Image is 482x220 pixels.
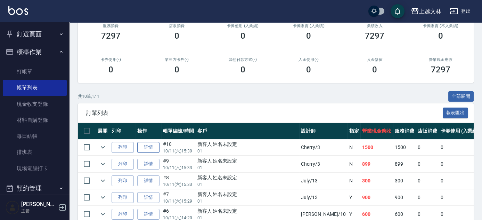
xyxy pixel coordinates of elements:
th: 服務消費 [393,123,416,139]
h5: [PERSON_NAME] [21,201,57,208]
h3: 0 [174,65,179,74]
th: 營業現金應收 [360,123,393,139]
td: 900 [360,189,393,206]
h2: 卡券使用(-) [86,57,136,62]
h2: 店販消費 [152,24,202,28]
th: 卡券使用 (入業績) [439,123,481,139]
td: 0 [439,189,481,206]
h3: 0 [372,65,377,74]
h3: 0 [438,31,443,41]
p: 01 [197,181,298,188]
td: 0 [439,156,481,172]
h3: 服務消費 [86,24,136,28]
h2: 其他付款方式(-) [218,57,268,62]
h2: 第三方卡券(-) [152,57,202,62]
h3: 0 [174,31,179,41]
th: 客戶 [196,123,300,139]
p: 01 [197,165,298,171]
button: 列印 [112,209,134,220]
td: 1500 [360,139,393,156]
h3: 0 [306,31,311,41]
button: expand row [98,175,108,186]
button: 報表匯出 [443,108,468,118]
td: 899 [360,156,393,172]
a: 詳情 [137,209,160,220]
button: expand row [98,209,108,219]
p: 10/11 (六) 15:29 [163,198,194,204]
a: 報表匯出 [443,109,468,116]
button: 列印 [112,142,134,153]
div: 新客人 姓名未設定 [197,141,298,148]
button: 列印 [112,192,134,203]
h3: 0 [240,31,245,41]
td: 0 [416,189,439,206]
td: N [348,156,361,172]
a: 詳情 [137,175,160,186]
td: July /13 [299,189,347,206]
button: 上越文林 [408,4,444,18]
td: 1500 [393,139,416,156]
a: 詳情 [137,192,160,203]
p: 10/11 (六) 15:33 [163,181,194,188]
h2: 入金儲值 [350,57,399,62]
h2: 卡券販賣 (入業績) [284,24,333,28]
a: 帳單列表 [3,80,67,96]
td: 0 [416,139,439,156]
h3: 0 [306,65,311,74]
button: expand row [98,159,108,169]
th: 設計師 [299,123,347,139]
button: 列印 [112,159,134,170]
th: 展開 [96,123,110,139]
a: 排班表 [3,144,67,160]
h2: 卡券販賣 (不入業績) [416,24,465,28]
p: 主管 [21,208,57,214]
th: 操作 [136,123,161,139]
td: #10 [161,139,196,156]
td: N [348,139,361,156]
td: 899 [393,156,416,172]
td: Y [348,189,361,206]
p: 10/11 (六) 15:39 [163,148,194,154]
a: 詳情 [137,159,160,170]
th: 指定 [348,123,361,139]
button: expand row [98,192,108,203]
a: 每日結帳 [3,128,67,144]
td: N [348,173,361,189]
h2: 入金使用(-) [284,57,333,62]
img: Logo [8,6,28,15]
th: 列印 [110,123,136,139]
div: 新客人 姓名未設定 [197,174,298,181]
td: 300 [393,173,416,189]
p: 共 10 筆, 1 / 1 [78,93,99,100]
p: 01 [197,198,298,204]
td: 900 [393,189,416,206]
td: #8 [161,173,196,189]
td: July /13 [299,173,347,189]
img: Person [6,201,19,214]
div: 新客人 姓名未設定 [197,191,298,198]
td: 0 [439,173,481,189]
a: 詳情 [137,142,160,153]
h3: 0 [240,65,245,74]
a: 現金收支登錄 [3,96,67,112]
h3: 7297 [101,31,121,41]
h2: 卡券使用 (入業績) [218,24,268,28]
p: 10/11 (六) 15:33 [163,165,194,171]
td: 0 [416,156,439,172]
div: 上越文林 [419,7,441,16]
div: 新客人 姓名未設定 [197,207,298,215]
a: 現場電腦打卡 [3,160,67,176]
td: #7 [161,189,196,206]
th: 帳單編號/時間 [161,123,196,139]
div: 新客人 姓名未設定 [197,157,298,165]
td: 0 [416,173,439,189]
button: 列印 [112,175,134,186]
h3: 0 [108,65,113,74]
button: 全部展開 [448,91,474,102]
th: 店販消費 [416,123,439,139]
h2: 營業現金應收 [416,57,465,62]
h2: 業績收入 [350,24,399,28]
td: Cherry /3 [299,156,347,172]
p: 01 [197,148,298,154]
td: 300 [360,173,393,189]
